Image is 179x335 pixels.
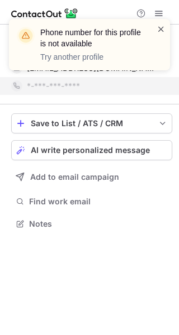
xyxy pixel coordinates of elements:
[40,27,143,49] header: Phone number for this profile is not available
[11,216,172,232] button: Notes
[29,197,168,207] span: Find work email
[30,173,119,181] span: Add to email campaign
[40,51,143,63] p: Try another profile
[11,140,172,160] button: AI write personalized message
[17,27,35,45] img: warning
[11,7,78,20] img: ContactOut v5.3.10
[11,167,172,187] button: Add to email campaign
[31,146,150,155] span: AI write personalized message
[11,113,172,133] button: save-profile-one-click
[31,119,153,128] div: Save to List / ATS / CRM
[29,219,168,229] span: Notes
[11,194,172,209] button: Find work email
